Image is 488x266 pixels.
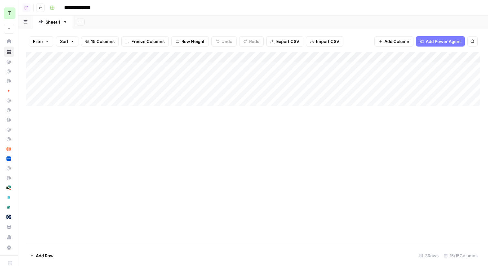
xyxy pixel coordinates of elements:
a: Settings [4,242,14,253]
span: Add Column [384,38,409,45]
span: 15 Columns [91,38,115,45]
div: Sheet 1 [46,19,60,25]
span: Add Power Agent [426,38,461,45]
span: Row Height [181,38,205,45]
a: Browse [4,47,14,57]
img: 1rmbdh83liigswmnvqyaq31zy2bw [6,156,11,161]
button: Undo [211,36,237,47]
button: Filter [29,36,53,47]
div: 15/15 Columns [441,250,480,261]
img: jg2db1r2bojt4rpadgkfzs6jzbyg [6,89,11,93]
span: T [8,9,11,17]
button: Add Column [374,36,413,47]
a: Sheet 1 [33,16,73,28]
button: Sort [56,36,78,47]
img: su6rzb6ooxtlguexw0i7h3ek2qys [6,186,11,190]
div: 3 Rows [417,250,441,261]
button: Workspace: Travis Demo [4,5,14,21]
button: 15 Columns [81,36,119,47]
img: 6qj8gtflwv87ps1ofr2h870h2smq [6,205,11,209]
button: Add Row [26,250,57,261]
span: Sort [60,38,68,45]
span: Export CSV [276,38,299,45]
button: Add Power Agent [416,36,465,47]
img: 21cqirn3y8po2glfqu04segrt9y0 [6,195,11,200]
button: Freeze Columns [121,36,169,47]
button: Row Height [171,36,209,47]
span: Filter [33,38,43,45]
img: 8r7vcgjp7k596450bh7nfz5jb48j [6,215,11,219]
span: Import CSV [316,38,339,45]
a: Usage [4,232,14,242]
button: Export CSV [266,36,303,47]
a: Your Data [4,222,14,232]
span: Add Row [36,252,54,259]
button: Redo [239,36,264,47]
img: e96rwc90nz550hm4zzehfpz0of55 [6,147,11,151]
button: Import CSV [306,36,343,47]
span: Freeze Columns [131,38,165,45]
a: Home [4,36,14,47]
span: Redo [249,38,259,45]
span: Undo [221,38,232,45]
